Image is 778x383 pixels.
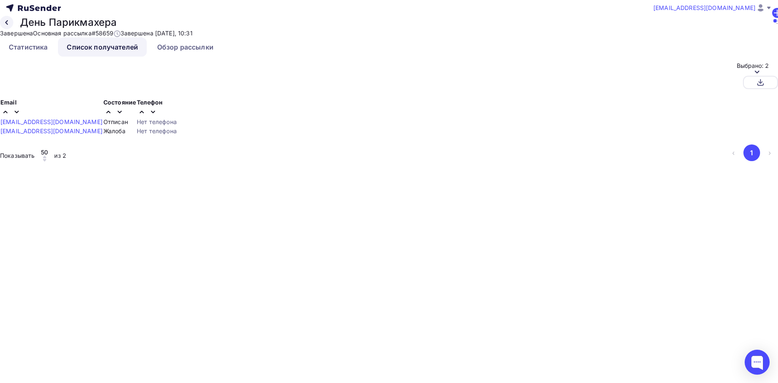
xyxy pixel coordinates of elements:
div: Состояние [103,98,136,117]
div: Email [0,98,103,117]
div: Нет телефона [137,118,177,126]
div: из 2 [54,152,66,160]
ul: Pagination [725,144,778,161]
a: Обзор рассылки [148,37,222,57]
a: [EMAIL_ADDRESS][DOMAIN_NAME] [653,3,772,13]
span: [EMAIL_ADDRESS][DOMAIN_NAME] [653,4,755,12]
div: Основная рассылка [33,29,91,37]
button: Выбрано: 2 [736,62,778,76]
a: [EMAIL_ADDRESS][DOMAIN_NAME] [0,127,103,134]
div: Жалоба [103,127,136,135]
a: [EMAIL_ADDRESS][DOMAIN_NAME] [0,118,103,125]
div: Отписан [103,118,136,126]
button: 50 [40,149,48,162]
div: Телефон [137,98,177,117]
a: Список получателей [58,37,147,57]
button: Go to page 1 [743,144,760,161]
div: Завершена [DATE], 10:31 [114,29,193,37]
div: 50 [41,149,48,155]
div: #58659 [92,29,114,37]
div: Выбрано: 2 [737,63,769,69]
div: Нет телефона [137,127,177,135]
h2: День Парикмахера [20,17,117,29]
